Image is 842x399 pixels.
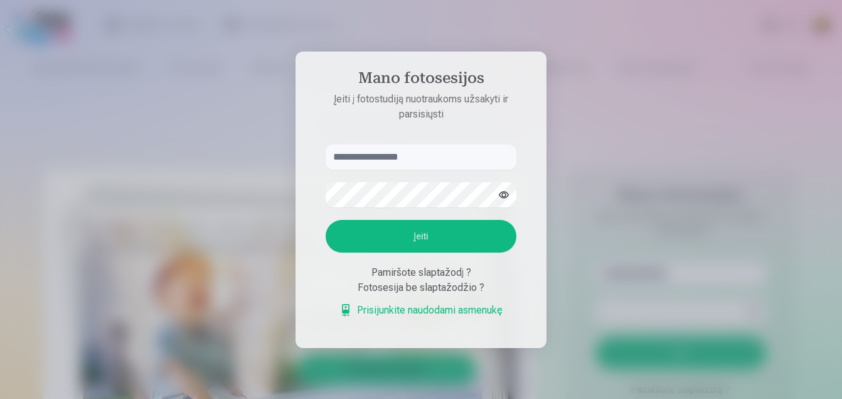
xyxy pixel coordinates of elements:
[339,303,503,318] a: Prisijunkite naudodami asmenukę
[313,92,529,122] p: Įeiti į fotostudiją nuotraukoms užsakyti ir parsisiųsti
[326,280,516,295] div: Fotosesija be slaptažodžio ?
[326,220,516,253] button: Įeiti
[313,69,529,92] h4: Mano fotosesijos
[326,265,516,280] div: Pamiršote slaptažodį ?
